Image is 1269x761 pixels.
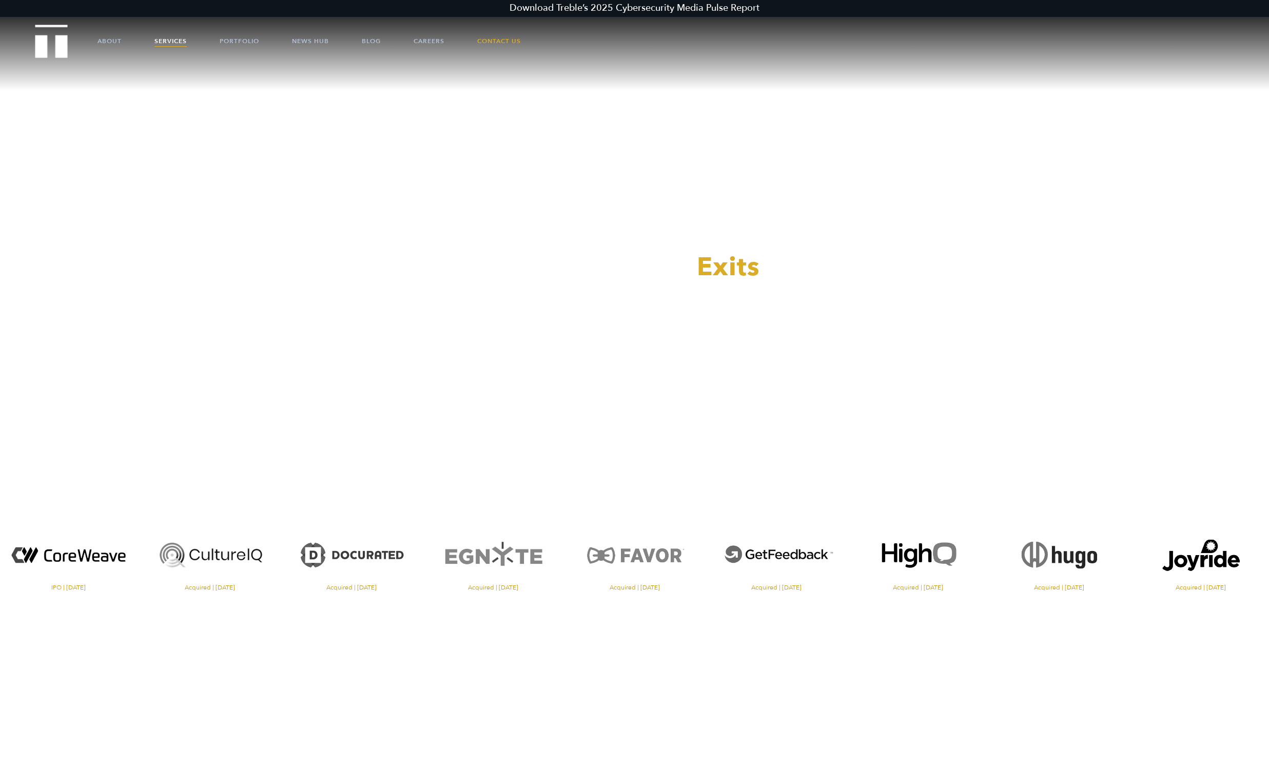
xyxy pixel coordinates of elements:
[142,584,278,591] span: Acquired | [DATE]
[220,26,259,56] a: Portfolio
[991,526,1128,584] img: Hugo logo
[425,584,561,591] span: Acquired | [DATE]
[283,584,420,591] span: Acquired | [DATE]
[697,250,760,284] span: Exits
[1133,526,1269,584] img: Joyride logo
[850,526,986,584] img: High IQ logo
[708,526,845,584] img: Get Feedback logo
[1133,526,1269,591] a: Visit the Joyride website
[991,526,1128,591] a: Visit the Hugo website
[567,526,703,584] img: Favor logo
[991,584,1128,591] span: Acquired | [DATE]
[35,25,68,58] img: Treble logo
[283,526,420,584] img: Docurated logo
[850,584,986,591] span: Acquired | [DATE]
[708,584,845,591] span: Acquired | [DATE]
[154,26,187,56] a: Services
[142,526,278,591] a: Visit the Culture IQ website
[414,26,444,56] a: Careers
[425,526,561,584] img: Egnyte logo
[708,526,845,591] a: Visit the Get Feedback website
[850,526,986,591] a: Visit the High IQ website
[1133,584,1269,591] span: Acquired | [DATE]
[362,26,381,56] a: Blog
[567,584,703,591] span: Acquired | [DATE]
[567,526,703,591] a: Visit the Favor website
[477,26,521,56] a: Contact Us
[283,526,420,591] a: Visit the Docurated website
[292,26,329,56] a: News Hub
[142,526,278,584] img: Culture IQ logo
[425,526,561,591] a: Visit the Egnyte website
[97,26,122,56] a: About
